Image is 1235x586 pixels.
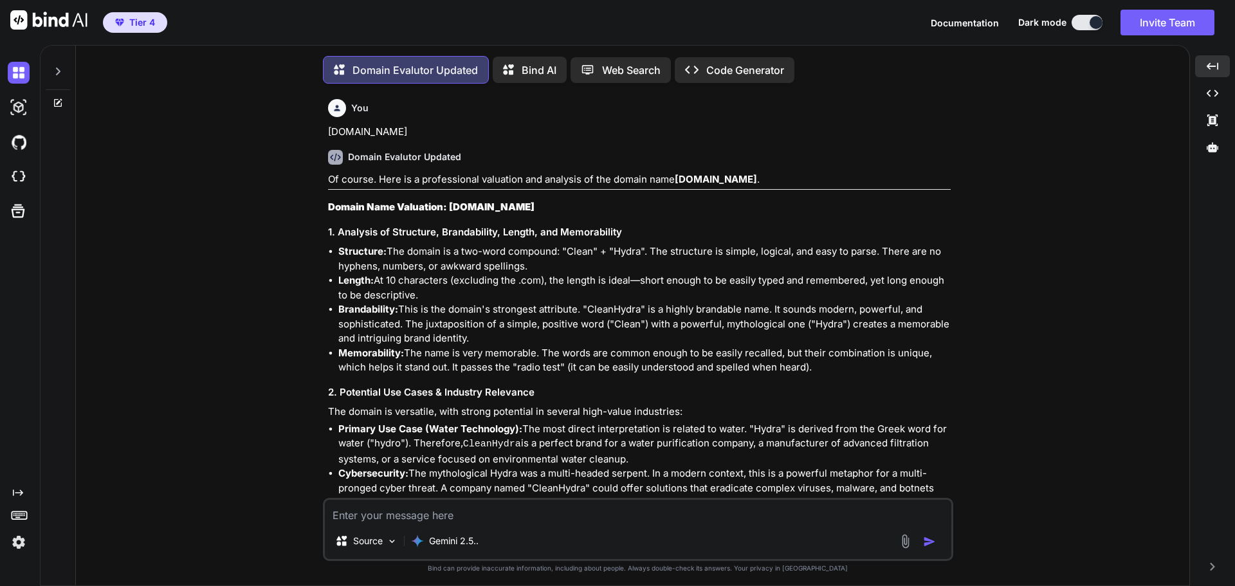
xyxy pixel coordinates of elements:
p: The domain is versatile, with strong potential in several high-value industries: [328,405,951,419]
h3: 2. Potential Use Cases & Industry Relevance [328,385,951,400]
p: Source [353,535,383,547]
p: [DOMAIN_NAME] [328,125,951,140]
button: Documentation [931,16,999,30]
p: Domain Evalutor Updated [352,62,478,78]
span: Documentation [931,17,999,28]
img: darkAi-studio [8,96,30,118]
strong: Memorability: [338,347,404,359]
li: This is the domain's strongest attribute. "CleanHydra" is a highly brandable name. It sounds mode... [338,302,951,346]
li: The most direct interpretation is related to water. "Hydra" is derived from the Greek word for wa... [338,422,951,467]
button: Invite Team [1121,10,1214,35]
p: Web Search [602,62,661,78]
img: cloudideIcon [8,166,30,188]
strong: Structure: [338,245,387,257]
li: The mythological Hydra was a multi-headed serpent. In a modern context, this is a powerful metaph... [338,466,951,510]
li: At 10 characters (excluding the .com), the length is ideal—short enough to be easily typed and re... [338,273,951,302]
p: Bind AI [522,62,556,78]
h6: You [351,102,369,114]
img: attachment [898,534,913,549]
code: CleanHydra [463,439,521,450]
img: Bind AI [10,10,87,30]
button: premiumTier 4 [103,12,167,33]
img: darkChat [8,62,30,84]
strong: Cybersecurity: [338,467,408,479]
span: Dark mode [1018,16,1066,29]
strong: Brandability: [338,303,398,315]
strong: Domain Name Valuation: [DOMAIN_NAME] [328,201,535,213]
img: premium [115,19,124,26]
p: Of course. Here is a professional valuation and analysis of the domain name . [328,172,951,187]
img: Pick Models [387,536,398,547]
span: Tier 4 [129,16,155,29]
img: githubDark [8,131,30,153]
img: Gemini 2.5 Pro [411,535,424,547]
li: The name is very memorable. The words are common enough to be easily recalled, but their combinat... [338,346,951,375]
img: icon [923,535,936,548]
li: The domain is a two-word compound: "Clean" + "Hydra". The structure is simple, logical, and easy ... [338,244,951,273]
h3: 1. Analysis of Structure, Brandability, Length, and Memorability [328,225,951,240]
p: Code Generator [706,62,784,78]
h6: Domain Evalutor Updated [348,151,461,163]
strong: Primary Use Case (Water Technology): [338,423,522,435]
p: Gemini 2.5.. [429,535,479,547]
img: settings [8,531,30,553]
strong: [DOMAIN_NAME] [675,173,757,185]
p: Bind can provide inaccurate information, including about people. Always double-check its answers.... [323,563,953,573]
strong: Length: [338,274,374,286]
